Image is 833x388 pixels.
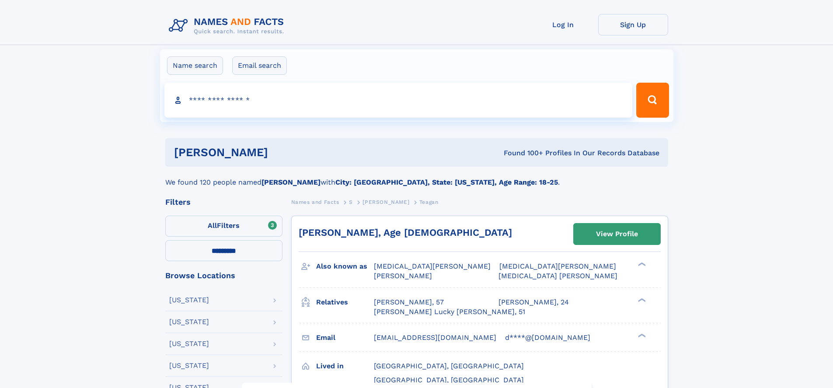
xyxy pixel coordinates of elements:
[169,297,209,304] div: [US_STATE]
[169,362,209,369] div: [US_STATE]
[374,297,444,307] a: [PERSON_NAME], 57
[165,167,668,188] div: We found 120 people named with .
[232,56,287,75] label: Email search
[419,199,439,205] span: Teagan
[165,198,282,206] div: Filters
[374,307,525,317] a: [PERSON_NAME] Lucky [PERSON_NAME], 51
[574,224,660,245] a: View Profile
[208,221,217,230] span: All
[169,318,209,325] div: [US_STATE]
[349,196,353,207] a: S
[636,262,646,267] div: ❯
[164,83,633,118] input: search input
[335,178,558,186] b: City: [GEOGRAPHIC_DATA], State: [US_STATE], Age Range: 18-25
[316,295,374,310] h3: Relatives
[374,333,496,342] span: [EMAIL_ADDRESS][DOMAIN_NAME]
[316,359,374,374] h3: Lived in
[291,196,339,207] a: Names and Facts
[374,362,524,370] span: [GEOGRAPHIC_DATA], [GEOGRAPHIC_DATA]
[499,262,616,270] span: [MEDICAL_DATA][PERSON_NAME]
[165,216,282,237] label: Filters
[374,376,524,384] span: [GEOGRAPHIC_DATA], [GEOGRAPHIC_DATA]
[316,330,374,345] h3: Email
[261,178,321,186] b: [PERSON_NAME]
[316,259,374,274] h3: Also known as
[362,199,409,205] span: [PERSON_NAME]
[174,147,386,158] h1: [PERSON_NAME]
[636,83,669,118] button: Search Button
[299,227,512,238] a: [PERSON_NAME], Age [DEMOGRAPHIC_DATA]
[165,272,282,280] div: Browse Locations
[167,56,223,75] label: Name search
[386,148,659,158] div: Found 100+ Profiles In Our Records Database
[349,199,353,205] span: S
[498,272,617,280] span: [MEDICAL_DATA] [PERSON_NAME]
[596,224,638,244] div: View Profile
[498,297,569,307] a: [PERSON_NAME], 24
[362,196,409,207] a: [PERSON_NAME]
[374,272,432,280] span: [PERSON_NAME]
[528,14,598,35] a: Log In
[165,14,291,38] img: Logo Names and Facts
[374,262,491,270] span: [MEDICAL_DATA][PERSON_NAME]
[636,332,646,338] div: ❯
[598,14,668,35] a: Sign Up
[169,340,209,347] div: [US_STATE]
[636,297,646,303] div: ❯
